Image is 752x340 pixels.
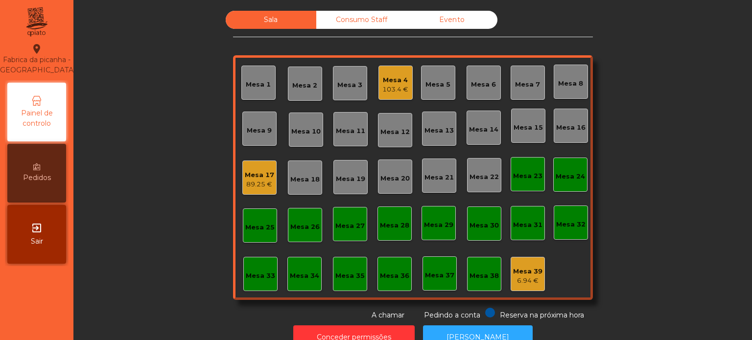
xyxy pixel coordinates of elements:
[513,267,542,276] div: Mesa 39
[290,175,320,184] div: Mesa 18
[337,80,362,90] div: Mesa 3
[226,11,316,29] div: Sala
[556,220,586,229] div: Mesa 32
[246,271,275,281] div: Mesa 33
[291,127,321,136] div: Mesa 10
[514,123,543,133] div: Mesa 15
[425,271,454,280] div: Mesa 37
[556,172,585,181] div: Mesa 24
[558,79,583,89] div: Mesa 8
[424,173,454,182] div: Mesa 21
[407,11,497,29] div: Evento
[335,221,365,231] div: Mesa 27
[470,172,499,182] div: Mesa 22
[424,311,480,319] span: Pedindo a conta
[336,126,365,136] div: Mesa 11
[316,11,407,29] div: Consumo Staff
[380,174,410,183] div: Mesa 20
[424,126,454,136] div: Mesa 13
[10,108,64,129] span: Painel de controlo
[382,85,408,94] div: 103.4 €
[246,80,271,90] div: Mesa 1
[424,220,453,230] div: Mesa 29
[380,271,409,281] div: Mesa 36
[292,81,317,91] div: Mesa 2
[31,222,43,234] i: exit_to_app
[290,271,319,281] div: Mesa 34
[513,171,542,181] div: Mesa 23
[245,180,274,189] div: 89.25 €
[247,126,272,136] div: Mesa 9
[31,236,43,247] span: Sair
[336,174,365,184] div: Mesa 19
[380,127,410,137] div: Mesa 12
[380,221,409,230] div: Mesa 28
[471,80,496,90] div: Mesa 6
[290,222,320,232] div: Mesa 26
[470,221,499,230] div: Mesa 30
[382,75,408,85] div: Mesa 4
[470,271,499,281] div: Mesa 38
[513,276,542,286] div: 6.94 €
[335,271,365,281] div: Mesa 35
[24,5,48,39] img: qpiato
[469,125,498,135] div: Mesa 14
[515,80,540,90] div: Mesa 7
[556,123,586,133] div: Mesa 16
[425,80,450,90] div: Mesa 5
[245,170,274,180] div: Mesa 17
[245,223,275,232] div: Mesa 25
[31,43,43,55] i: location_on
[513,220,542,230] div: Mesa 31
[23,173,51,183] span: Pedidos
[500,311,584,319] span: Reserva na próxima hora
[372,311,404,319] span: A chamar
